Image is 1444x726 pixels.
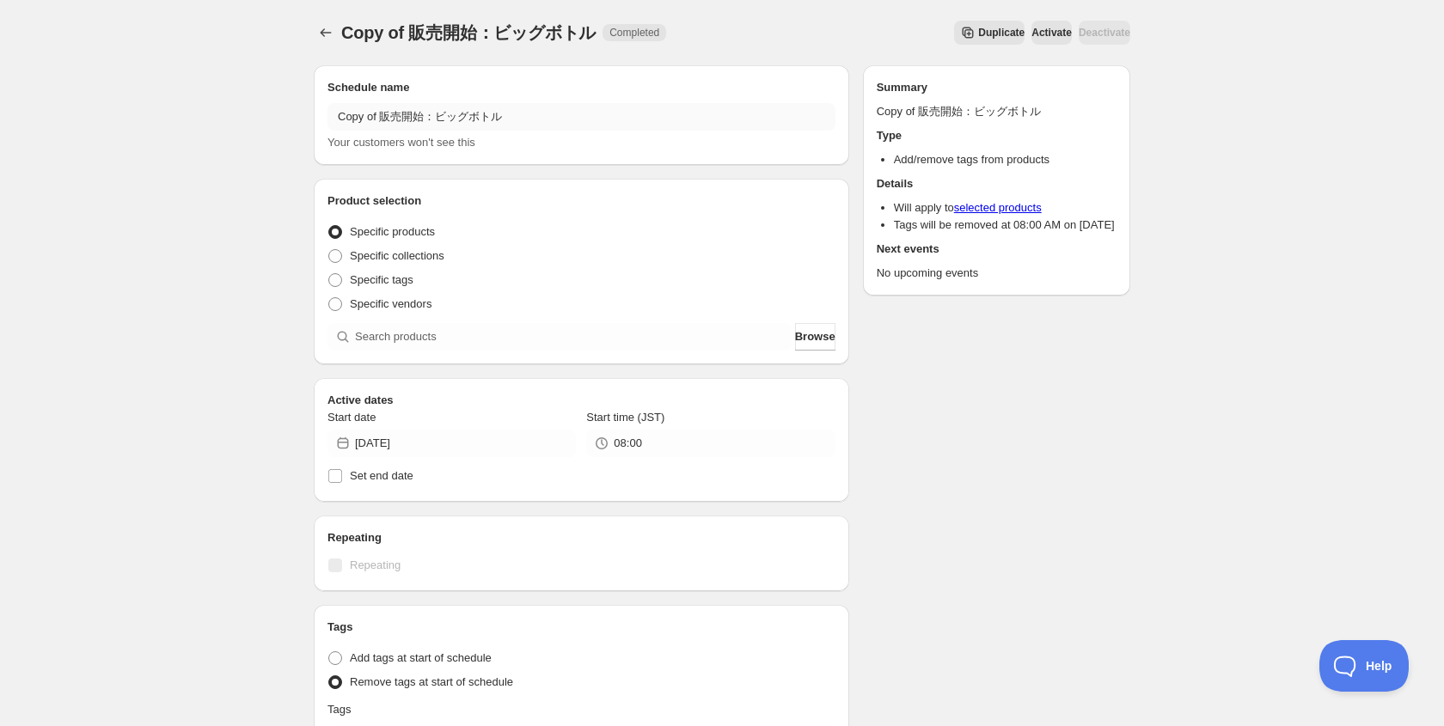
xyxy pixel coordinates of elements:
[877,265,1117,282] p: No upcoming events
[795,328,835,345] span: Browse
[355,323,792,351] input: Search products
[341,23,596,42] span: Copy of 販売開始：ビッグボトル
[894,151,1117,168] li: Add/remove tags from products
[350,675,513,688] span: Remove tags at start of schedule
[586,411,664,424] span: Start time (JST)
[978,26,1025,40] span: Duplicate
[314,21,338,45] button: Schedules
[1319,640,1410,692] iframe: Toggle Customer Support
[327,392,835,409] h2: Active dates
[350,469,413,482] span: Set end date
[350,651,492,664] span: Add tags at start of schedule
[877,79,1117,96] h2: Summary
[894,199,1117,217] li: Will apply to
[350,273,413,286] span: Specific tags
[609,26,659,40] span: Completed
[327,79,835,96] h2: Schedule name
[877,175,1117,192] h2: Details
[327,701,351,718] p: Tags
[1031,21,1072,45] button: Activate
[954,21,1025,45] button: Secondary action label
[894,217,1117,234] li: Tags will be removed at 08:00 AM on [DATE]
[327,192,835,210] h2: Product selection
[327,529,835,546] h2: Repeating
[877,127,1117,144] h2: Type
[1031,26,1072,40] span: Activate
[877,241,1117,258] h2: Next events
[327,136,475,149] span: Your customers won't see this
[350,558,401,571] span: Repeating
[350,297,431,310] span: Specific vendors
[327,619,835,636] h2: Tags
[350,249,444,262] span: Specific collections
[795,323,835,351] button: Browse
[350,225,435,238] span: Specific products
[327,411,376,424] span: Start date
[877,103,1117,120] p: Copy of 販売開始：ビッグボトル
[954,201,1042,214] a: selected products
